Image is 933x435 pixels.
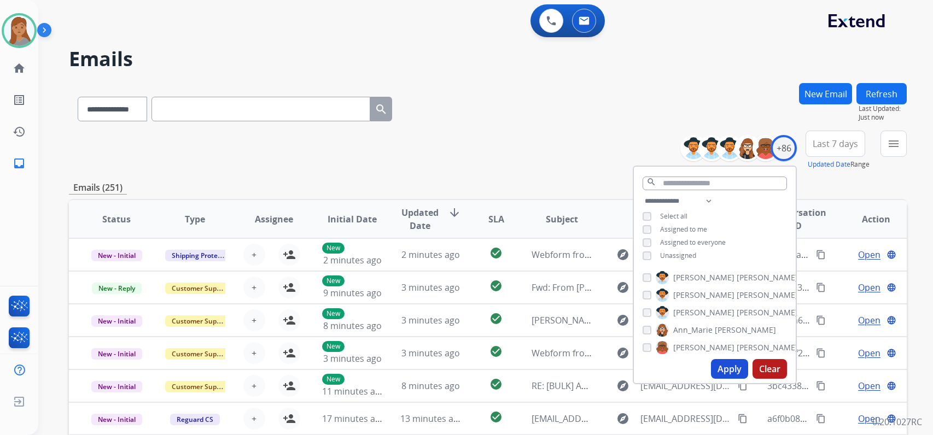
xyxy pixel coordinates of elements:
p: Emails (251) [69,181,127,195]
mat-icon: content_copy [816,283,826,292]
span: + [252,314,256,327]
button: + [243,277,265,298]
span: Conversation ID [767,206,828,232]
span: Open [858,412,880,425]
button: Clear [753,359,787,379]
mat-icon: person_add [283,412,296,425]
span: Webform from [EMAIL_ADDRESS][DOMAIN_NAME] on [DATE] [532,347,779,359]
span: + [252,379,256,392]
span: Subject [546,213,578,226]
mat-icon: language [887,315,896,325]
span: Customer Support [165,283,236,294]
span: 3 minutes ago [401,347,460,359]
span: 2 minutes ago [323,254,382,266]
span: [PERSON_NAME] [715,325,776,336]
span: [PERSON_NAME] [673,307,734,318]
mat-icon: explore [616,412,629,425]
button: Apply [711,359,748,379]
mat-icon: inbox [13,157,26,170]
mat-icon: explore [616,281,629,294]
mat-icon: search [646,177,656,187]
button: Last 7 days [806,131,865,157]
mat-icon: content_copy [738,381,748,391]
mat-icon: menu [887,137,900,150]
span: Fwd: From [PERSON_NAME] [532,281,644,293]
span: a6f0b083-8f16-4371-9dfa-53962fcebdc9 [767,413,928,425]
span: [PERSON_NAME] [673,272,734,283]
span: 9 minutes ago [323,287,382,299]
p: New [322,243,345,254]
span: + [252,248,256,261]
mat-icon: arrow_downward [448,206,461,219]
span: + [252,412,256,425]
span: [PERSON_NAME] [737,307,798,318]
span: Open [858,314,880,327]
mat-icon: explore [616,314,629,327]
span: [EMAIL_ADDRESS][DOMAIN_NAME] - Manufacturers tag [532,413,757,425]
span: New - Reply [92,283,142,294]
button: + [243,375,265,397]
span: Last Updated: [859,104,907,113]
span: Ann_Marie [673,325,713,336]
h2: Emails [69,48,907,70]
span: Open [858,281,880,294]
span: Select all [660,211,687,221]
span: Reguard CS [170,414,220,425]
div: +86 [771,135,797,161]
span: Last 7 days [813,142,858,146]
th: Action [828,200,907,238]
mat-icon: language [887,250,896,260]
p: New [322,275,345,286]
span: New - Initial [91,414,142,425]
mat-icon: search [375,103,388,116]
span: Open [858,379,880,392]
mat-icon: person_add [283,346,296,360]
mat-icon: content_copy [816,250,826,260]
span: [PERSON_NAME] [673,290,734,301]
mat-icon: person_add [283,281,296,294]
span: Open [858,346,880,360]
p: New [322,374,345,385]
mat-icon: content_copy [816,315,826,325]
span: Unassigned [660,251,696,260]
span: + [252,281,256,294]
mat-icon: language [887,348,896,358]
span: New - Initial [91,381,142,392]
p: New [322,341,345,352]
button: + [243,244,265,266]
mat-icon: check_circle [489,246,503,260]
mat-icon: check_circle [489,410,503,424]
mat-icon: language [887,414,896,424]
span: RE: [BULK] Action required: Extend claim approved for replacement [532,380,808,392]
mat-icon: content_copy [816,348,826,358]
span: Just now [859,113,907,122]
mat-icon: person_add [283,379,296,392]
button: Refresh [856,83,907,104]
span: 8 minutes ago [323,320,382,332]
span: New - Initial [91,315,142,327]
span: Range [808,160,870,169]
mat-icon: person_add [283,248,296,261]
span: Initial Date [328,213,377,226]
mat-icon: content_copy [738,414,748,424]
button: Updated Date [808,160,850,169]
button: + [243,408,265,430]
img: avatar [4,15,34,46]
span: [EMAIL_ADDRESS][DOMAIN_NAME] [640,412,731,425]
mat-icon: check_circle [489,279,503,292]
span: SLA [488,213,504,226]
span: 3bc4338e-439f-464f-b5d8-b2ca61538d34 [767,380,933,392]
span: [PERSON_NAME] [737,290,798,301]
span: Open [858,248,880,261]
mat-icon: check_circle [489,312,503,325]
span: Customer Support [165,348,236,360]
mat-icon: check_circle [489,378,503,391]
mat-icon: list_alt [13,93,26,107]
mat-icon: content_copy [816,381,826,391]
p: 0.20.1027RC [872,415,922,428]
span: New - Initial [91,348,142,360]
mat-icon: check_circle [489,345,503,358]
span: 3 minutes ago [323,352,382,365]
button: + [243,309,265,331]
span: Webform from [EMAIL_ADDRESS][DOMAIN_NAME] on [DATE] [532,249,779,261]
